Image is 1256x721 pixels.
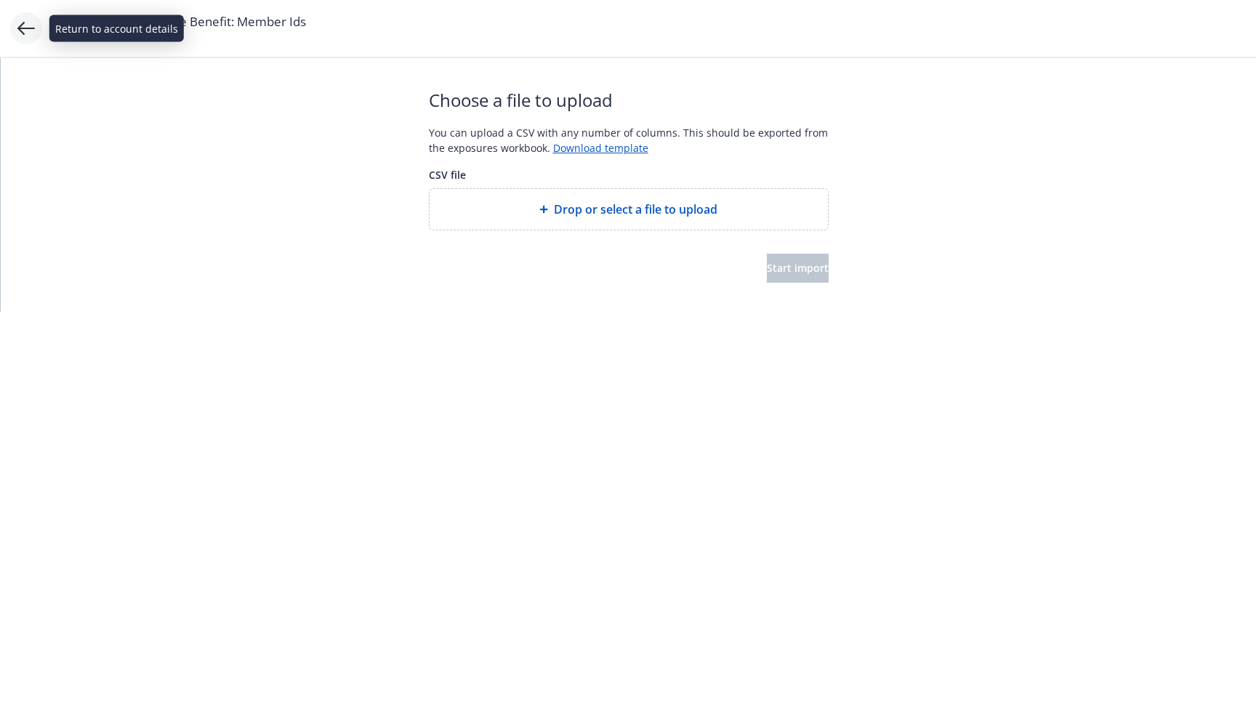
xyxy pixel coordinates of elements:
[429,167,829,182] span: CSV file
[553,141,648,155] a: Download template
[554,201,717,218] span: Drop or select a file to upload
[429,188,829,230] div: Drop or select a file to upload
[767,261,829,275] span: Start import
[429,125,829,156] div: You can upload a CSV with any number of columns. This should be exported from the exposures workb...
[52,12,306,31] span: Import Client Employee Benefit: Member Ids
[429,87,829,113] span: Choose a file to upload
[767,254,829,283] button: Start import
